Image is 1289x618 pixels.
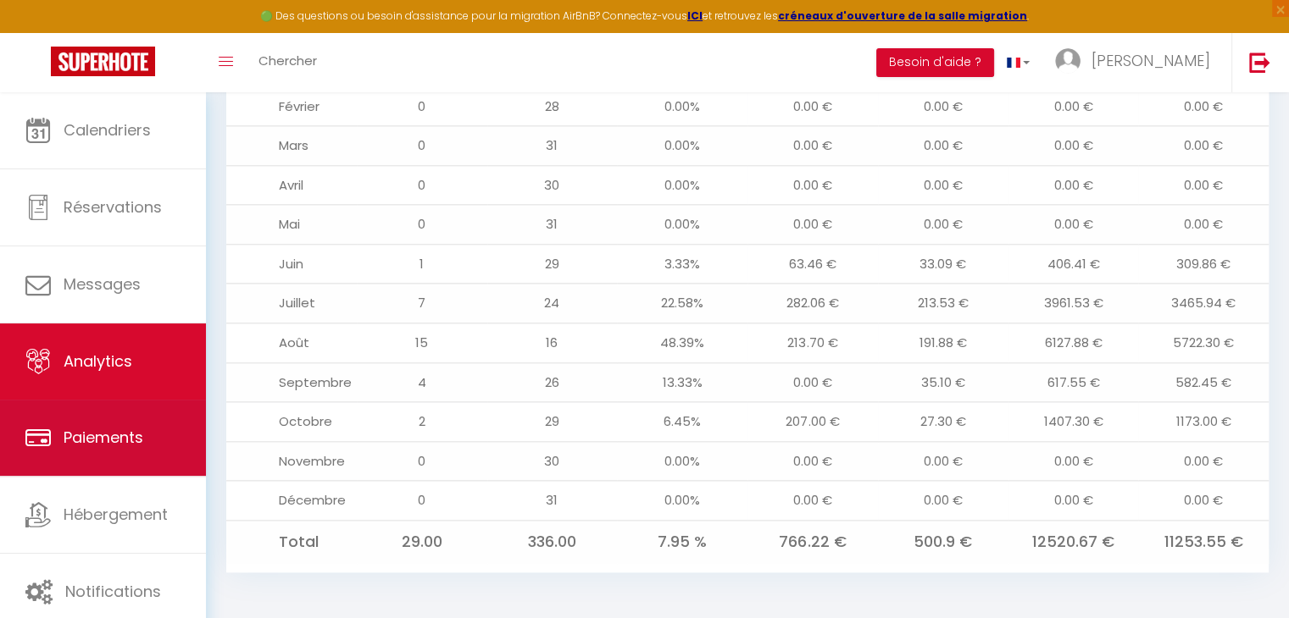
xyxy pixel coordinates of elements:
td: Octobre [226,402,357,442]
a: créneaux d'ouverture de la salle migration [778,8,1027,23]
img: logout [1249,52,1270,73]
td: 213.70 € [747,323,878,362]
td: 1407.30 € [1008,402,1139,442]
td: 15 [357,323,487,362]
td: Mars [226,126,357,166]
td: 6.45% [617,402,747,442]
td: 309.86 € [1138,244,1269,284]
td: 0.00% [617,86,747,126]
td: 7.95 % [617,520,747,563]
td: 0.00% [617,205,747,245]
td: 4 [357,362,487,402]
td: 0.00 € [1008,126,1139,166]
td: 0.00 € [878,205,1008,245]
td: 0.00% [617,481,747,521]
td: 213.53 € [878,284,1008,323]
td: 31 [487,481,618,521]
td: 2 [357,402,487,442]
td: 0.00 € [1138,481,1269,521]
a: ... [PERSON_NAME] [1042,33,1231,92]
span: Paiements [64,427,143,448]
td: 617.55 € [1008,362,1139,402]
td: 30 [487,165,618,205]
td: 0.00 € [1138,126,1269,166]
td: 0.00 € [1138,86,1269,126]
td: Juillet [226,284,357,323]
td: 0.00 € [1008,441,1139,481]
td: 336.00 [487,520,618,563]
td: 0.00 € [747,481,878,521]
td: 282.06 € [747,284,878,323]
td: 3.33% [617,244,747,284]
td: 0.00 € [747,86,878,126]
span: [PERSON_NAME] [1092,50,1210,71]
td: Juin [226,244,357,284]
td: 22.58% [617,284,747,323]
td: Décembre [226,481,357,521]
td: 33.09 € [878,244,1008,284]
td: 3961.53 € [1008,284,1139,323]
span: Réservations [64,196,162,218]
span: Hébergement [64,504,168,525]
td: 7 [357,284,487,323]
td: 0.00 € [1008,481,1139,521]
td: 0.00 € [878,481,1008,521]
td: 28 [487,86,618,126]
span: Chercher [258,52,317,69]
td: 0.00 € [878,441,1008,481]
td: 63.46 € [747,244,878,284]
td: 31 [487,126,618,166]
td: Février [226,86,357,126]
td: 0.00 € [878,86,1008,126]
span: Notifications [65,581,161,602]
td: 191.88 € [878,323,1008,362]
td: 207.00 € [747,402,878,442]
img: ... [1055,48,1081,74]
td: 0 [357,86,487,126]
span: Analytics [64,350,132,372]
td: 0.00 € [1008,205,1139,245]
td: 0.00 € [878,165,1008,205]
td: 31 [487,205,618,245]
a: Chercher [246,33,330,92]
td: 0.00 € [1138,165,1269,205]
td: 26 [487,362,618,402]
td: Total [226,520,357,563]
td: 3465.94 € [1138,284,1269,323]
td: 27.30 € [878,402,1008,442]
td: 35.10 € [878,362,1008,402]
td: 0 [357,205,487,245]
td: 0.00% [617,126,747,166]
td: 582.45 € [1138,362,1269,402]
a: ICI [687,8,703,23]
td: 11253.55 € [1138,520,1269,563]
span: Calendriers [64,119,151,141]
td: 29 [487,402,618,442]
td: 29 [487,244,618,284]
td: 766.22 € [747,520,878,563]
td: 0.00 € [747,362,878,402]
td: 0 [357,126,487,166]
td: 0.00 € [1008,165,1139,205]
td: 0.00 € [1138,441,1269,481]
td: 13.33% [617,362,747,402]
td: Septembre [226,362,357,402]
td: 0.00 € [878,126,1008,166]
td: 30 [487,441,618,481]
td: 12520.67 € [1008,520,1139,563]
td: 16 [487,323,618,362]
td: Avril [226,165,357,205]
td: 0.00 € [1138,205,1269,245]
td: Août [226,323,357,362]
td: 5722.30 € [1138,323,1269,362]
td: 48.39% [617,323,747,362]
td: 0 [357,441,487,481]
td: 0.00 € [1008,86,1139,126]
td: 24 [487,284,618,323]
td: 0.00 € [747,441,878,481]
img: Super Booking [51,47,155,76]
td: 0.00 € [747,205,878,245]
td: 29.00 [357,520,487,563]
